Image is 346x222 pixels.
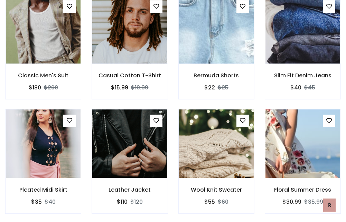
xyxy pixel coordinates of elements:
h6: Floral Summer Dress [265,186,340,193]
h6: $40 [290,84,301,91]
h6: Casual Cotton T-Shirt [92,72,167,79]
del: $200 [44,84,58,91]
h6: Classic Men's Suit [6,72,81,79]
h6: $30.99 [282,199,301,205]
h6: $110 [117,199,128,205]
h6: Wool Knit Sweater [179,186,254,193]
h6: $180 [29,84,41,91]
del: $19.99 [131,84,148,91]
h6: $22 [204,84,215,91]
del: $45 [304,84,315,91]
h6: $15.99 [111,84,128,91]
h6: Bermuda Shorts [179,72,254,79]
h6: Slim Fit Denim Jeans [265,72,340,79]
h6: Leather Jacket [92,186,167,193]
h6: Pleated Midi Skirt [6,186,81,193]
del: $40 [45,198,56,206]
h6: $35 [31,199,42,205]
del: $60 [218,198,228,206]
h6: $55 [204,199,215,205]
del: $25 [218,84,228,91]
del: $120 [130,198,143,206]
del: $35.99 [304,198,323,206]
